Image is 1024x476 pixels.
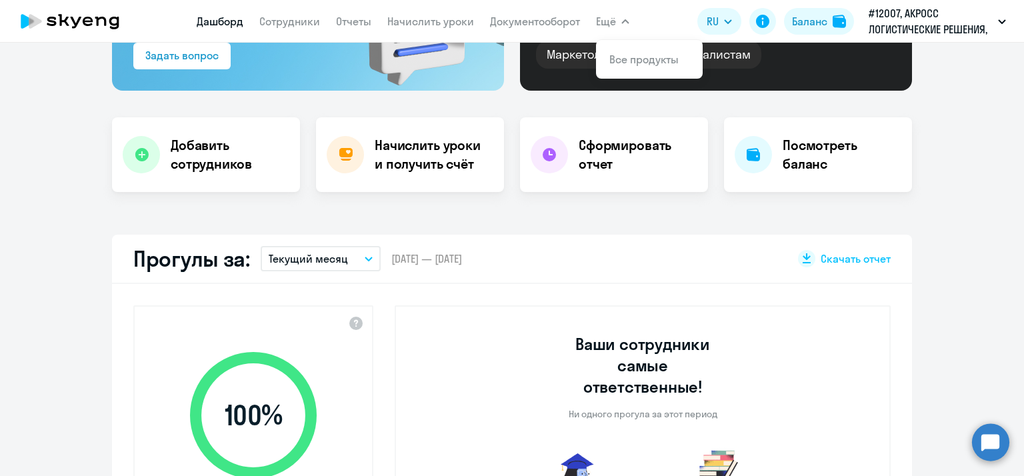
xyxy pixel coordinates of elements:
[833,15,846,28] img: balance
[569,408,717,420] p: Ни одного прогула за этот период
[197,15,243,28] a: Дашборд
[609,53,679,66] a: Все продукты
[536,41,638,69] div: Маркетологам
[869,5,993,37] p: #12007, АКРОСС ЛОГИСТИЧЕСКИЕ РЕШЕНИЯ, ООО
[171,136,289,173] h4: Добавить сотрудников
[145,47,219,63] div: Задать вопрос
[862,5,1013,37] button: #12007, АКРОСС ЛОГИСТИЧЕСКИЕ РЕШЕНИЯ, ООО
[697,8,741,35] button: RU
[269,251,348,267] p: Текущий месяц
[792,13,827,29] div: Баланс
[490,15,580,28] a: Документооборот
[596,13,616,29] span: Ещё
[261,246,381,271] button: Текущий месяц
[259,15,320,28] a: Сотрудники
[557,333,729,397] h3: Ваши сотрудники самые ответственные!
[133,43,231,69] button: Задать вопрос
[387,15,474,28] a: Начислить уроки
[783,136,901,173] h4: Посмотреть баланс
[821,251,891,266] span: Скачать отчет
[133,245,250,272] h2: Прогулы за:
[375,136,491,173] h4: Начислить уроки и получить счёт
[579,136,697,173] h4: Сформировать отчет
[391,251,462,266] span: [DATE] — [DATE]
[707,13,719,29] span: RU
[596,8,629,35] button: Ещё
[646,41,761,69] div: IT-специалистам
[336,15,371,28] a: Отчеты
[177,399,330,431] span: 100 %
[784,8,854,35] button: Балансbalance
